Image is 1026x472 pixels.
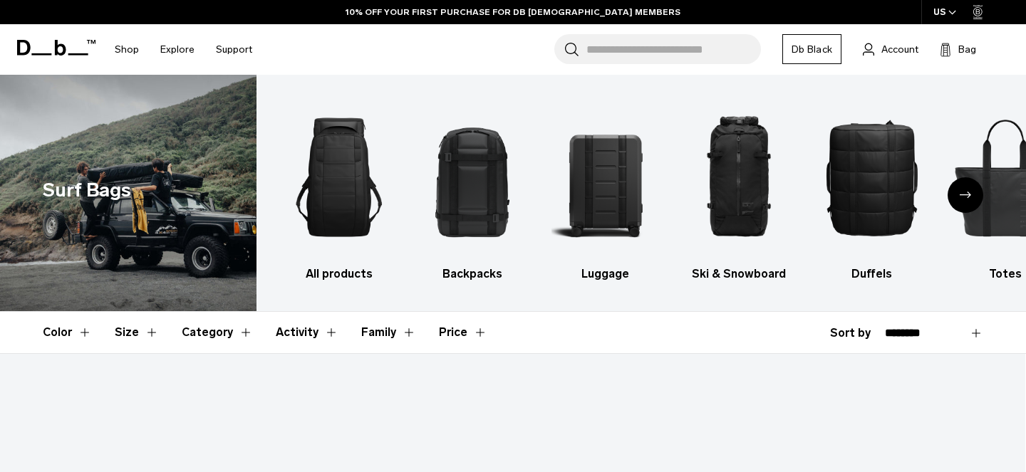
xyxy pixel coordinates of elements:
li: 5 / 9 [818,96,926,283]
span: Bag [958,42,976,57]
a: Db Luggage [551,96,660,283]
button: Toggle Filter [361,312,416,353]
a: Shop [115,24,139,75]
h3: Duffels [818,266,926,283]
div: Next slide [948,177,983,213]
a: Support [216,24,252,75]
button: Toggle Filter [115,312,159,353]
button: Toggle Filter [43,312,92,353]
button: Bag [940,41,976,58]
a: Explore [160,24,195,75]
a: Db Ski & Snowboard [685,96,793,283]
button: Toggle Price [439,312,487,353]
li: 1 / 9 [285,96,393,283]
h3: Backpacks [418,266,527,283]
a: Db All products [285,96,393,283]
li: 3 / 9 [551,96,660,283]
li: 2 / 9 [418,96,527,283]
a: Db Backpacks [418,96,527,283]
button: Toggle Filter [276,312,338,353]
button: Toggle Filter [182,312,253,353]
h1: Surf Bags [43,176,131,205]
img: Db [685,96,793,258]
a: Account [863,41,918,58]
a: 10% OFF YOUR FIRST PURCHASE FOR DB [DEMOGRAPHIC_DATA] MEMBERS [346,6,680,19]
span: Account [881,42,918,57]
a: Db Black [782,34,841,64]
a: Db Duffels [818,96,926,283]
nav: Main Navigation [104,24,263,75]
img: Db [551,96,660,258]
li: 4 / 9 [685,96,793,283]
h3: All products [285,266,393,283]
img: Db [285,96,393,258]
img: Db [818,96,926,258]
img: Db [418,96,527,258]
h3: Luggage [551,266,660,283]
h3: Ski & Snowboard [685,266,793,283]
